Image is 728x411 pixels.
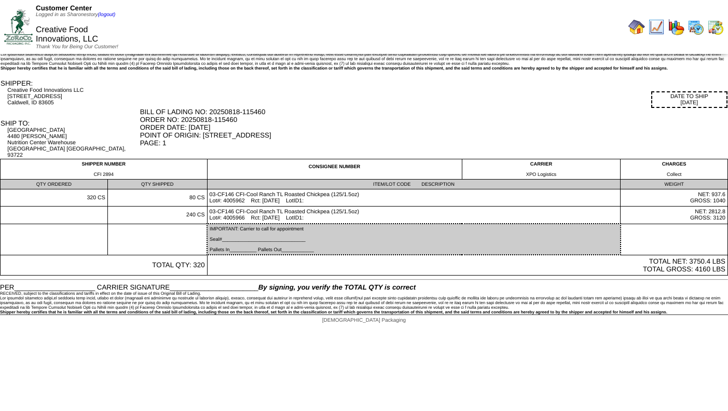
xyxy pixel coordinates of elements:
div: CFI 2894 [3,172,205,177]
td: NET: 2812.8 GROSS: 3120 [621,207,728,224]
span: Thank You for Being Our Customer! [36,44,118,50]
div: BILL OF LADING NO: 20250818-115460 ORDER NO: 20250818-115460 ORDER DATE: [DATE] POINT OF ORIGIN: ... [140,108,727,147]
span: Creative Food Innovations, LLC [36,25,98,44]
div: SHIPPER: [1,79,139,87]
td: QTY ORDERED [1,180,108,189]
img: graph.gif [668,19,684,35]
td: CHARGES [621,159,728,180]
td: SHIPPER NUMBER [1,159,208,180]
img: ZoRoCo_Logo(Green%26Foil)%20jpg.webp [4,9,33,44]
div: DATE TO SHIP [DATE] [651,91,727,108]
td: WEIGHT [621,180,728,189]
div: Creative Food Innovations LLC [STREET_ADDRESS] Caldwell, ID 83605 [7,87,139,106]
td: IMPORTANT: Carrier to call for appointment Seal#_______________________________ Pallets In_______... [207,224,621,255]
span: Customer Center [36,4,92,12]
span: Logged in as Sharonestory [36,12,115,18]
td: 03-CF146 CFI-Cool Ranch TL Roasted Chickpea (125/1.5oz) Lot#: 4005966 Rct: [DATE] LotID1: [207,207,621,224]
td: 320 CS [1,189,108,207]
td: NET: 937.6 GROSS: 1040 [621,189,728,207]
a: (logout) [98,12,116,18]
td: 240 CS [107,207,207,224]
td: CARRIER [462,159,621,180]
span: [DEMOGRAPHIC_DATA] Packaging [322,318,406,323]
td: ITEM/LOT CODE DESCRIPTION [207,180,621,189]
td: TOTAL QTY: 320 [1,255,208,276]
div: SHIP TO: [1,119,139,127]
img: home.gif [628,19,645,35]
div: [GEOGRAPHIC_DATA] 4480 [PERSON_NAME] Nutrition Center Warehouse [GEOGRAPHIC_DATA] [GEOGRAPHIC_DAT... [7,127,139,158]
img: line_graph.gif [648,19,665,35]
td: QTY SHIPPED [107,180,207,189]
div: Collect [623,172,725,177]
td: TOTAL NET: 3750.4 LBS TOTAL GROSS: 4160 LBS [207,255,727,276]
img: calendarprod.gif [688,19,704,35]
img: calendarinout.gif [707,19,724,35]
td: 80 CS [107,189,207,207]
td: CONSIGNEE NUMBER [207,159,462,180]
span: By signing, you verify the TOTAL QTY is correct [258,283,416,291]
div: XPO Logistics [464,172,619,177]
div: Shipper hereby certifies that he is familiar with all the terms and conditions of the said bill o... [1,66,727,71]
td: 03-CF146 CFI-Cool Ranch TL Roasted Chickpea (125/1.5oz) Lot#: 4005962 Rct: [DATE] LotID1: [207,189,621,207]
